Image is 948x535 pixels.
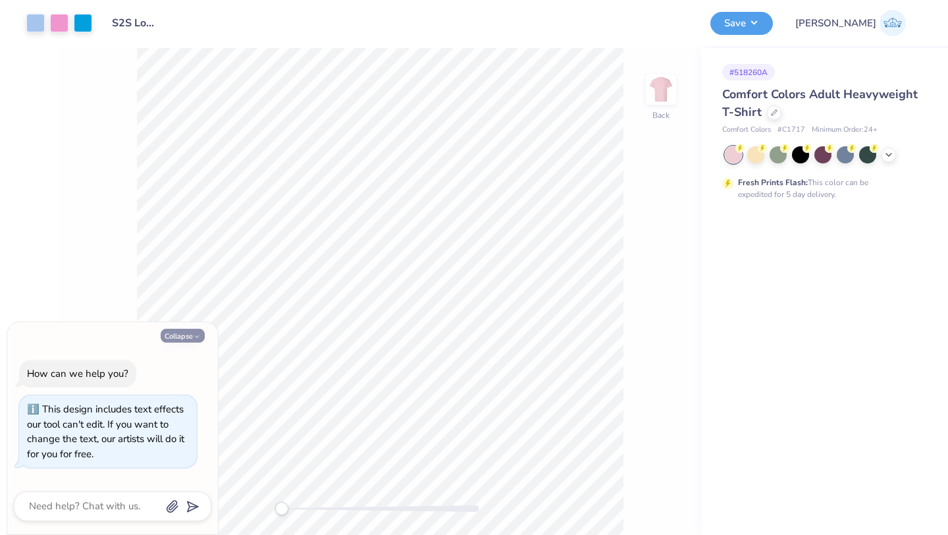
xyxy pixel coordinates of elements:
span: # C1717 [777,125,805,136]
span: Comfort Colors Adult Heavyweight T-Shirt [722,86,918,120]
img: Julia Armano [880,10,906,36]
div: This design includes text effects our tool can't edit. If you want to change the text, our artist... [27,403,184,461]
button: Collapse [161,329,205,343]
div: Back [652,109,670,121]
div: How can we help you? [27,367,128,380]
button: Save [710,12,773,35]
span: [PERSON_NAME] [795,16,876,31]
span: Minimum Order: 24 + [812,125,878,136]
span: Comfort Colors [722,125,771,136]
div: # 518260A [722,64,775,80]
div: This color can be expedited for 5 day delivery. [738,177,900,200]
img: Back [648,76,674,103]
a: [PERSON_NAME] [789,10,912,36]
strong: Fresh Prints Flash: [738,177,808,188]
div: Accessibility label [275,502,288,515]
input: Untitled Design [102,10,167,36]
